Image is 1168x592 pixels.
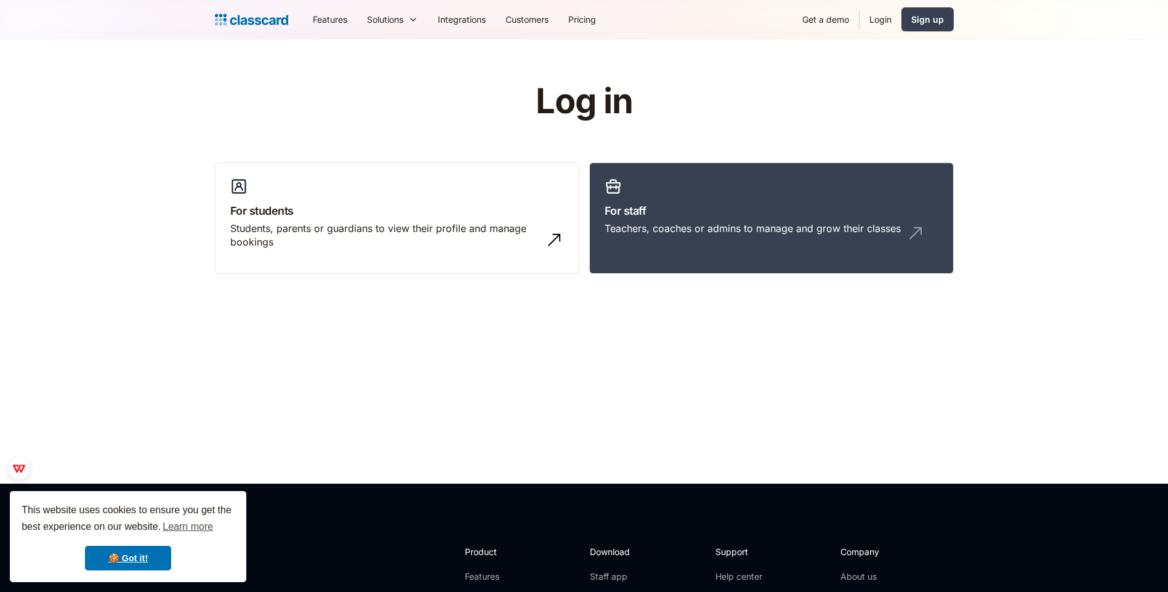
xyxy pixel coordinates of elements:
[389,82,779,121] h1: Log in
[840,570,922,583] a: About us
[428,6,496,33] a: Integrations
[496,6,558,33] a: Customers
[605,202,938,219] h3: For staff
[605,222,901,235] div: Teachers, coaches or admins to manage and grow their classes
[230,222,539,249] div: Students, parents or guardians to view their profile and manage bookings
[792,6,859,33] a: Get a demo
[465,570,531,583] a: Features
[22,503,235,536] span: This website uses cookies to ensure you get the best experience on our website.
[715,545,765,558] h2: Support
[357,6,428,33] div: Solutions
[590,570,640,583] a: Staff app
[911,13,944,26] div: Sign up
[10,491,246,582] div: cookieconsent
[367,13,403,26] div: Solutions
[215,11,288,28] a: home
[860,6,901,33] a: Login
[840,545,922,558] h2: Company
[901,7,954,31] a: Sign up
[303,6,357,33] a: Features
[590,545,640,558] h2: Download
[715,570,765,583] a: Help center
[215,162,579,274] a: For studentsStudents, parents or guardians to view their profile and manage bookings
[465,545,531,558] h2: Product
[161,518,215,536] a: learn more about cookies
[589,162,954,274] a: For staffTeachers, coaches or admins to manage and grow their classes
[230,202,564,219] h3: For students
[85,546,171,570] a: dismiss cookie message
[558,6,606,33] a: Pricing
